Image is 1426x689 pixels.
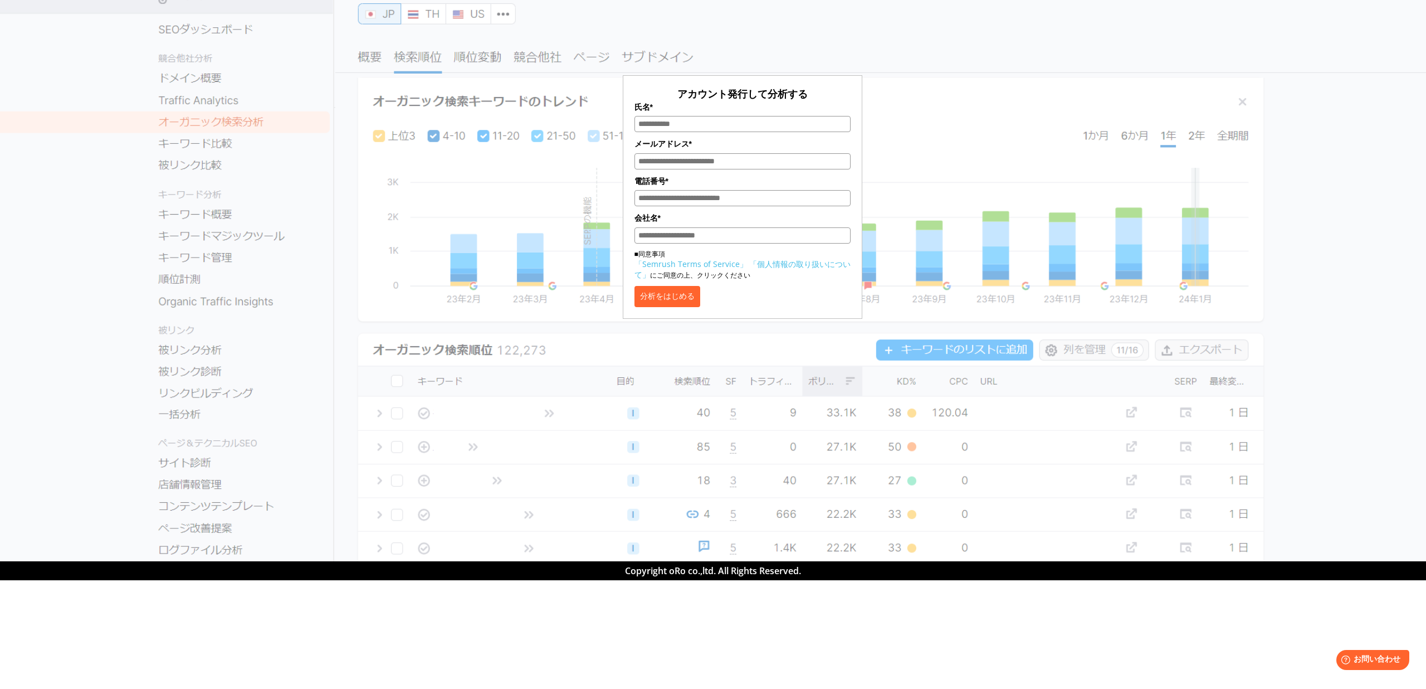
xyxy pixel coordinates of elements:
span: Copyright oRo co.,ltd. All Rights Reserved. [625,565,801,577]
button: 分析をはじめる [634,286,700,307]
iframe: Help widget launcher [1327,646,1414,677]
span: アカウント発行して分析する [677,87,808,100]
label: 電話番号* [634,175,851,187]
a: 「個人情報の取り扱いについて」 [634,259,851,280]
a: 「Semrush Terms of Service」 [634,259,748,269]
p: ■同意事項 にご同意の上、クリックください [634,249,851,280]
label: メールアドレス* [634,138,851,150]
